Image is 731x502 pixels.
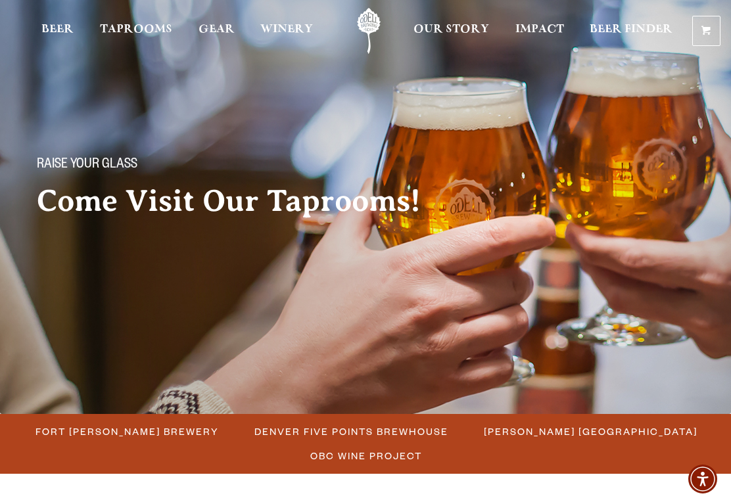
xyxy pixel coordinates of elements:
span: Winery [260,24,313,35]
a: Gear [190,8,243,54]
a: Taprooms [91,8,181,54]
a: Our Story [405,8,498,54]
span: Denver Five Points Brewhouse [254,422,448,441]
span: Taprooms [100,24,172,35]
span: OBC Wine Project [310,446,422,465]
span: Beer [41,24,74,35]
a: OBC Wine Project [302,446,429,465]
a: Beer Finder [581,8,681,54]
a: Impact [507,8,573,54]
span: Beer Finder [590,24,672,35]
h2: Come Visit Our Taprooms! [37,185,447,217]
a: Denver Five Points Brewhouse [247,422,455,441]
span: Raise your glass [37,157,137,174]
span: Fort [PERSON_NAME] Brewery [35,422,219,441]
a: Beer [33,8,82,54]
span: Gear [199,24,235,35]
a: [PERSON_NAME] [GEOGRAPHIC_DATA] [476,422,704,441]
a: Winery [252,8,321,54]
a: Odell Home [344,8,394,54]
span: [PERSON_NAME] [GEOGRAPHIC_DATA] [484,422,697,441]
span: Our Story [413,24,489,35]
span: Impact [515,24,564,35]
a: Fort [PERSON_NAME] Brewery [28,422,225,441]
div: Accessibility Menu [688,465,717,493]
